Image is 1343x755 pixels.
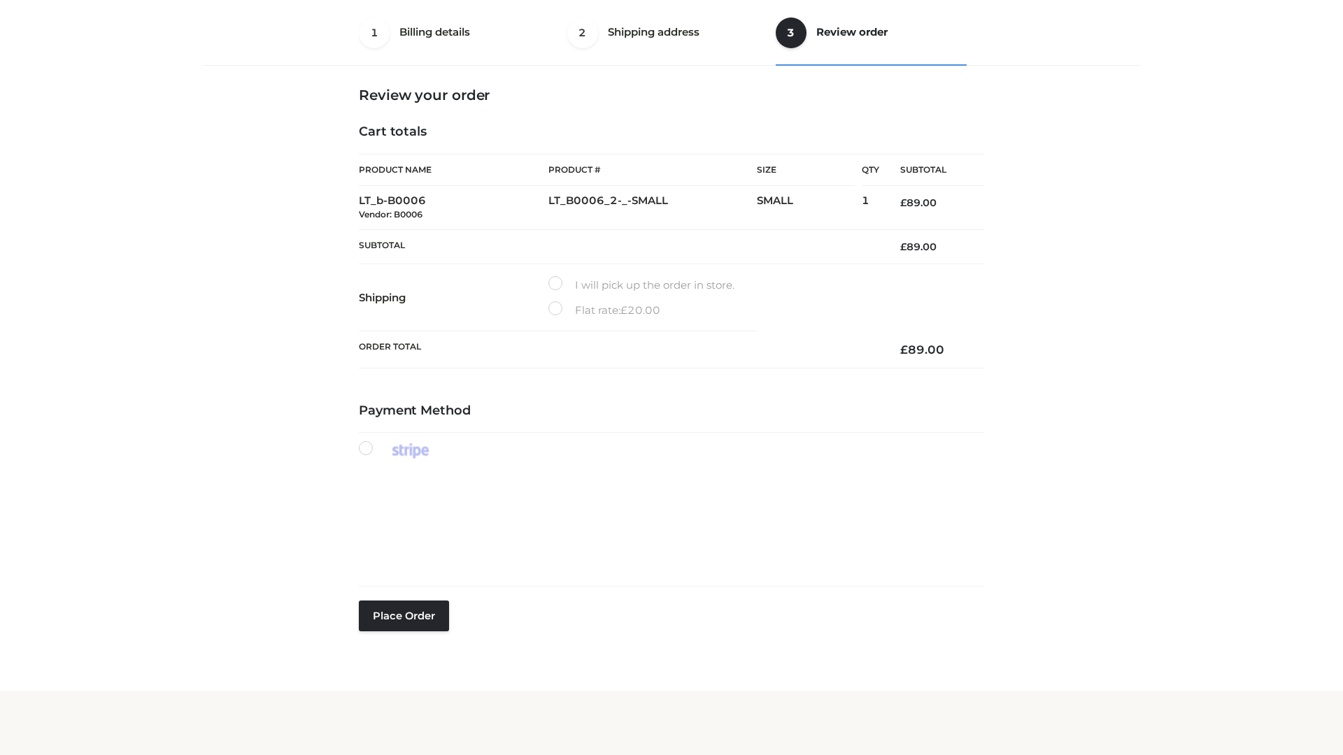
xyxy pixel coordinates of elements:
[900,343,908,357] span: £
[900,196,937,209] bdi: 89.00
[757,154,855,186] th: Size
[359,601,449,631] button: Place order
[359,154,548,186] th: Product Name
[900,240,907,253] span: £
[862,154,879,186] th: Qty
[359,209,422,220] small: Vendor: B0006
[356,474,981,563] iframe: Secure payment input frame
[359,186,548,230] td: LT_b-B0006
[548,154,757,186] th: Product #
[548,186,757,230] td: LT_B0006_2-_-SMALL
[620,303,660,317] bdi: 20.00
[359,124,984,140] h4: Cart totals
[900,240,937,253] bdi: 89.00
[548,276,734,294] label: I will pick up the order in store.
[620,303,627,317] span: £
[900,196,907,209] span: £
[359,331,879,368] th: Order Total
[548,301,660,319] label: Flat rate:
[862,186,879,230] td: 1
[359,229,879,264] th: Subtotal
[900,343,944,357] bdi: 89.00
[879,154,984,186] th: Subtotal
[359,403,984,419] h4: Payment Method
[359,87,984,103] h3: Review your order
[757,186,862,230] td: SMALL
[359,264,548,331] th: Shipping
